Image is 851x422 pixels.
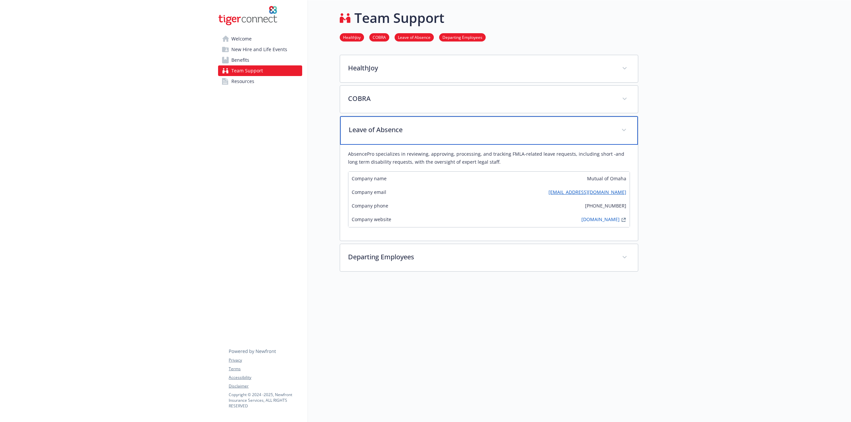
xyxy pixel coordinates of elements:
a: Resources [218,76,302,87]
div: HealthJoy [340,55,638,82]
a: external [620,216,628,224]
span: Company email [352,189,386,196]
p: AbsencePro specializes in reviewing, approving, processing, and tracking FMLA-related leave reque... [348,150,630,166]
a: Privacy [229,357,302,363]
span: Team Support [231,65,263,76]
span: Resources [231,76,254,87]
a: [EMAIL_ADDRESS][DOMAIN_NAME] [548,189,626,196]
a: HealthJoy [340,34,364,40]
a: Welcome [218,34,302,44]
div: Leave of Absence [340,116,638,145]
div: Leave of Absence [340,145,638,241]
p: COBRA [348,94,614,104]
a: [DOMAIN_NAME] [581,216,620,224]
div: Departing Employees [340,244,638,271]
span: Welcome [231,34,252,44]
a: Team Support [218,65,302,76]
p: Copyright © 2024 - 2025 , Newfront Insurance Services, ALL RIGHTS RESERVED [229,392,302,409]
span: Company name [352,175,387,182]
p: Departing Employees [348,252,614,262]
a: Accessibility [229,375,302,380]
a: Leave of Absence [395,34,434,40]
span: [PHONE_NUMBER] [585,202,626,209]
a: Departing Employees [439,34,486,40]
a: New Hire and Life Events [218,44,302,55]
a: Benefits [218,55,302,65]
a: COBRA [369,34,389,40]
p: HealthJoy [348,63,614,73]
span: Company phone [352,202,388,209]
a: Disclaimer [229,383,302,389]
div: COBRA [340,86,638,113]
span: Company website [352,216,391,224]
span: New Hire and Life Events [231,44,287,55]
a: Terms [229,366,302,372]
span: Mutual of Omaha [587,175,626,182]
span: Benefits [231,55,249,65]
p: Leave of Absence [349,125,613,135]
h1: Team Support [354,8,444,28]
